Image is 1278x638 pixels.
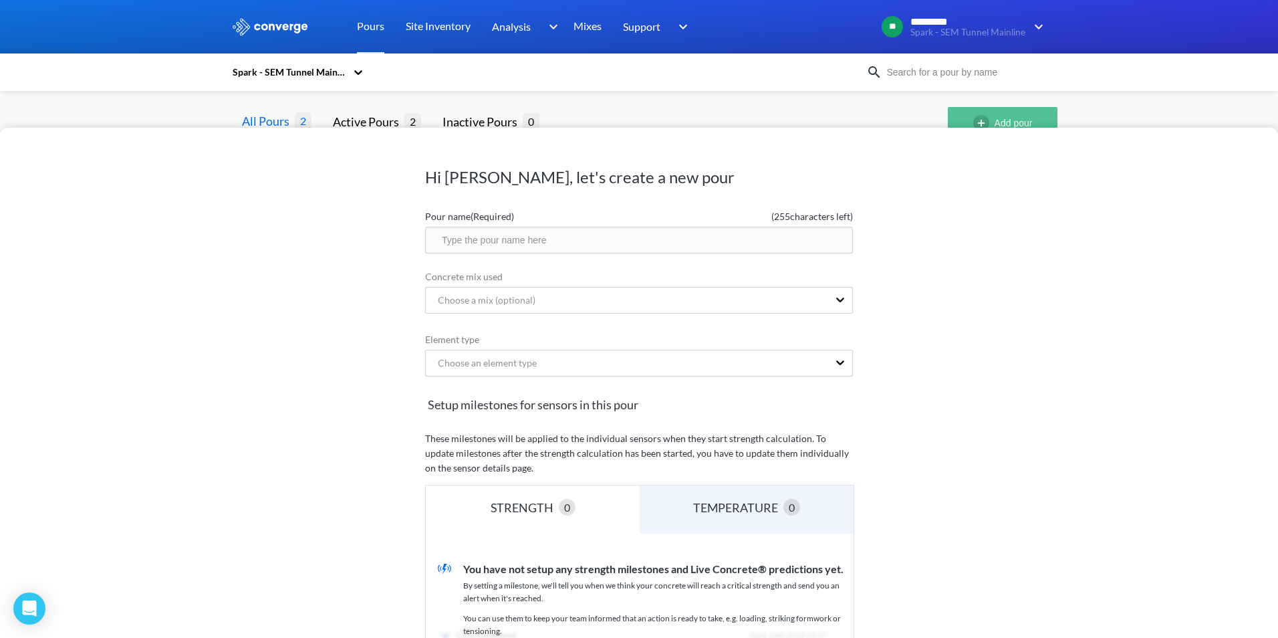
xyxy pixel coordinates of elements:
[564,499,570,516] span: 0
[13,593,45,625] div: Open Intercom Messenger
[463,613,854,637] p: You can use them to keep your team informed that an action is ready to take, e.g. loading, striki...
[427,293,535,308] div: Choose a mix (optional)
[425,167,853,188] h1: Hi [PERSON_NAME], let's create a new pour
[492,18,531,35] span: Analysis
[540,19,561,35] img: downArrow.svg
[231,18,309,35] img: logo_ewhite.svg
[491,498,559,517] div: STRENGTH
[623,18,660,35] span: Support
[425,209,639,224] label: Pour name (Required)
[1025,19,1047,35] img: downArrow.svg
[425,332,853,347] label: Element type
[670,19,691,35] img: downArrow.svg
[425,431,853,475] p: These milestones will be applied to the individual sensors when they start strength calculation. ...
[639,209,853,224] span: ( 255 characters left)
[231,65,346,80] div: Spark - SEM Tunnel Mainline
[866,64,882,80] img: icon-search.svg
[882,65,1044,80] input: Search for a pour by name
[425,270,853,284] label: Concrete mix used
[425,395,853,414] span: Setup milestones for sensors in this pour
[789,499,795,516] span: 0
[425,227,853,253] input: Type the pour name here
[427,356,537,370] div: Choose an element type
[463,580,854,605] p: By setting a milestone, we'll tell you when we think your concrete will reach a critical strength...
[910,27,1025,37] span: Spark - SEM Tunnel Mainline
[463,562,844,575] span: You have not setup any strength milestones and Live Concrete® predictions yet.
[693,498,783,517] div: TEMPERATURE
